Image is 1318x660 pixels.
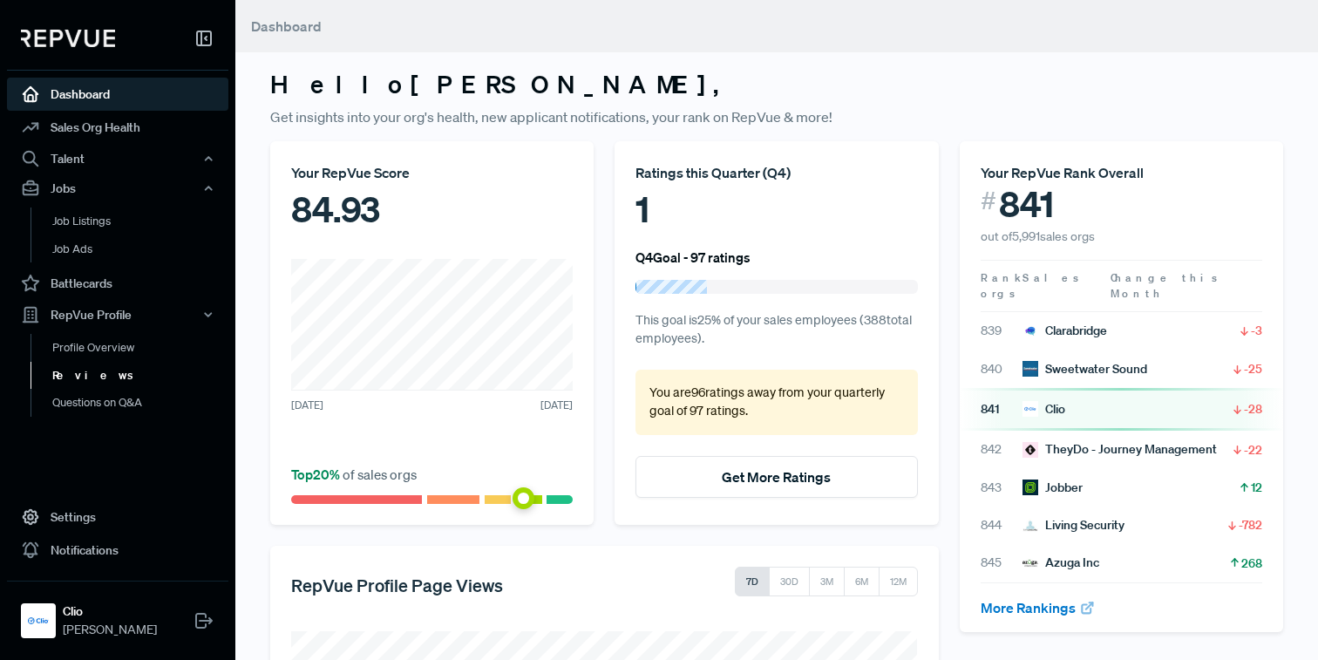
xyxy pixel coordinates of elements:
[735,567,770,596] button: 7D
[879,567,918,596] button: 12M
[21,30,115,47] img: RepVue
[981,360,1022,378] span: 840
[291,183,573,235] div: 84.93
[291,466,417,483] span: of sales orgs
[809,567,845,596] button: 3M
[1022,442,1038,458] img: TheyDo - Journey Management
[1244,360,1262,378] span: -25
[1022,360,1147,378] div: Sweetwater Sound
[1022,518,1038,534] img: Living Security
[635,456,917,498] button: Get More Ratings
[1022,322,1107,340] div: Clarabridge
[1022,479,1083,497] div: Jobber
[981,554,1022,572] span: 845
[270,70,1283,99] h3: Hello [PERSON_NAME] ,
[981,322,1022,340] span: 839
[1022,361,1038,377] img: Sweetwater Sound
[981,516,1022,534] span: 844
[31,235,252,263] a: Job Ads
[1244,441,1262,459] span: -22
[981,270,1082,301] span: Sales orgs
[63,602,157,621] strong: Clio
[24,607,52,635] img: Clio
[981,270,1022,286] span: Rank
[7,78,228,111] a: Dashboard
[540,398,573,413] span: [DATE]
[1022,555,1038,571] img: Azuga Inc
[769,567,810,596] button: 30D
[31,208,252,235] a: Job Listings
[1022,516,1124,534] div: Living Security
[1022,401,1038,417] img: Clio
[1022,323,1038,339] img: Clarabridge
[7,500,228,534] a: Settings
[1251,479,1262,496] span: 12
[1251,322,1262,339] span: -3
[1022,554,1099,572] div: Azuga Inc
[291,575,503,595] h5: RepVue Profile Page Views
[7,111,228,144] a: Sales Org Health
[270,106,1283,127] p: Get insights into your org's health, new applicant notifications, your rank on RepVue & more!
[635,311,917,349] p: This goal is 25 % of your sales employees ( 388 total employees).
[7,267,228,300] a: Battlecards
[7,300,228,330] button: RepVue Profile
[1022,440,1217,459] div: TheyDo - Journey Management
[7,581,228,646] a: ClioClio[PERSON_NAME]
[844,567,880,596] button: 6M
[635,162,917,183] div: Ratings this Quarter ( Q4 )
[31,334,252,362] a: Profile Overview
[251,17,322,35] span: Dashboard
[649,384,903,421] p: You are 96 ratings away from your quarterly goal of 97 ratings .
[1022,400,1065,418] div: Clio
[635,249,751,265] h6: Q4 Goal - 97 ratings
[1244,400,1262,418] span: -28
[1241,555,1262,572] span: 268
[7,174,228,203] button: Jobs
[1111,270,1220,301] span: Change this Month
[981,164,1144,181] span: Your RepVue Rank Overall
[291,466,343,483] span: Top 20 %
[63,621,157,639] span: [PERSON_NAME]
[1022,480,1038,495] img: Jobber
[981,400,1022,418] span: 841
[31,389,252,417] a: Questions on Q&A
[1239,516,1262,534] span: -782
[31,362,252,390] a: Reviews
[981,479,1022,497] span: 843
[291,398,323,413] span: [DATE]
[999,183,1054,225] span: 841
[291,162,573,183] div: Your RepVue Score
[981,599,1096,616] a: More Rankings
[981,183,996,219] span: #
[7,144,228,174] button: Talent
[981,440,1022,459] span: 842
[635,183,917,235] div: 1
[981,228,1095,244] span: out of 5,991 sales orgs
[7,534,228,567] a: Notifications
